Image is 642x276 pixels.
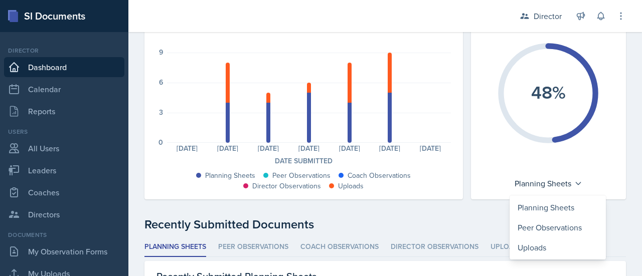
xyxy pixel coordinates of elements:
[4,182,124,202] a: Coaches
[4,230,124,239] div: Documents
[248,145,289,152] div: [DATE]
[370,145,410,152] div: [DATE]
[272,170,331,181] div: Peer Observations
[329,145,370,152] div: [DATE]
[491,237,523,257] li: Uploads
[300,237,379,257] li: Coach Observations
[410,145,451,152] div: [DATE]
[4,79,124,99] a: Calendar
[4,127,124,136] div: Users
[218,237,288,257] li: Peer Observations
[338,181,364,191] div: Uploads
[144,215,626,233] div: Recently Submitted Documents
[144,237,206,257] li: Planning Sheets
[156,156,451,166] div: Date Submitted
[208,145,248,152] div: [DATE]
[159,49,163,56] div: 9
[510,175,587,191] div: Planning Sheets
[510,197,606,217] div: Planning Sheets
[4,241,124,261] a: My Observation Forms
[205,170,255,181] div: Planning Sheets
[510,217,606,237] div: Peer Observations
[4,204,124,224] a: Directors
[252,181,321,191] div: Director Observations
[4,160,124,180] a: Leaders
[4,138,124,158] a: All Users
[510,237,606,257] div: Uploads
[534,10,562,22] div: Director
[4,57,124,77] a: Dashboard
[4,46,124,55] div: Director
[531,79,566,105] text: 48%
[288,145,329,152] div: [DATE]
[159,109,163,116] div: 3
[167,145,208,152] div: [DATE]
[159,79,163,86] div: 6
[158,139,163,146] div: 0
[4,101,124,121] a: Reports
[391,237,478,257] li: Director Observations
[348,170,411,181] div: Coach Observations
